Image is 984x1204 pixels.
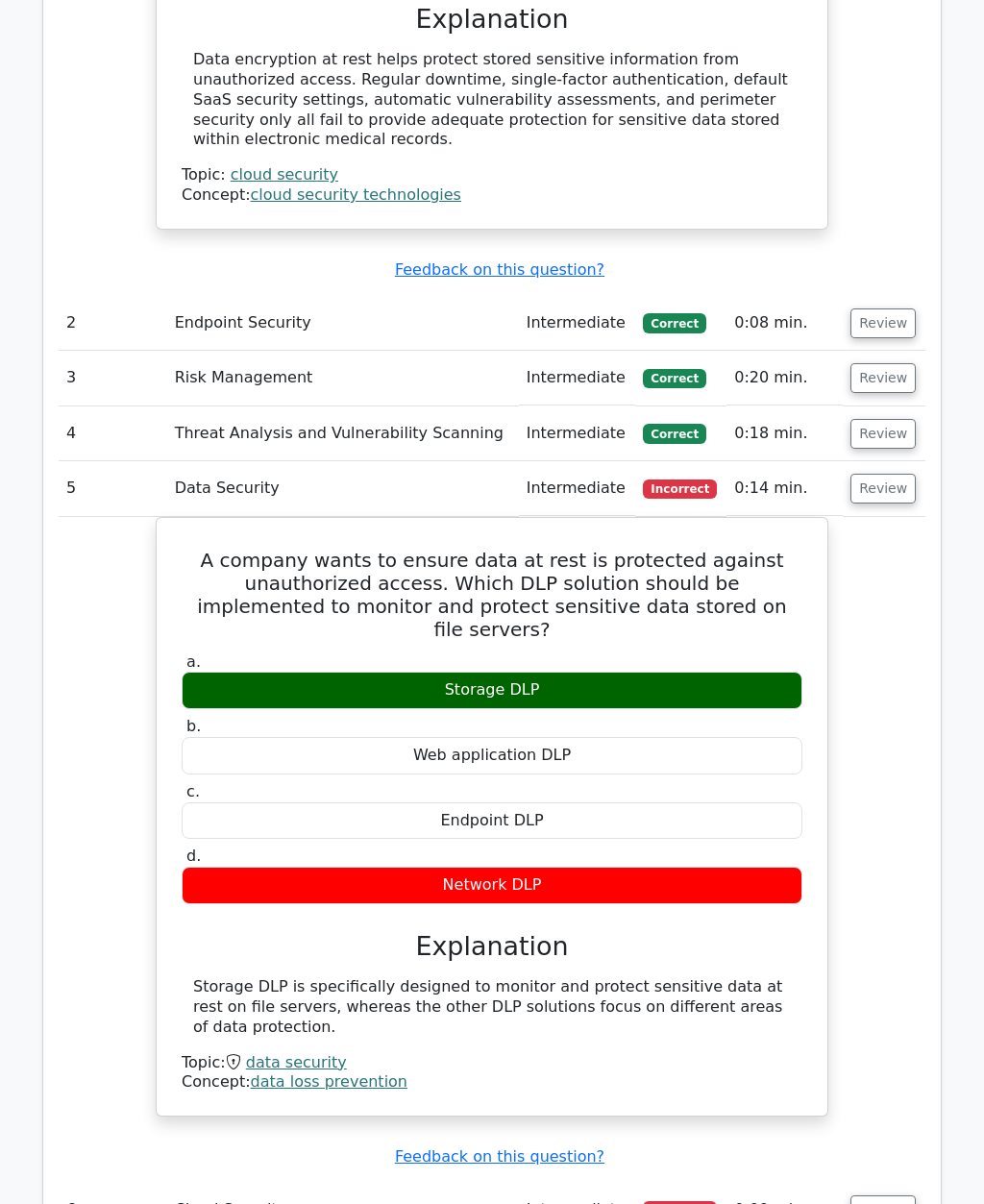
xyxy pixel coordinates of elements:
[251,1072,407,1091] a: data loss prevention
[193,977,791,1037] div: Storage DLP is specifically designed to monitor and protect sensitive data at rest on file server...
[167,406,519,461] td: Threat Analysis and Vulnerability Scanning
[193,50,791,150] div: Data encryption at rest helps protect stored sensitive information from unauthorized access. Regu...
[519,296,636,351] td: Intermediate
[182,867,802,904] div: Network DLP
[193,931,791,962] h3: Explanation
[186,782,200,800] span: c.
[246,1053,347,1071] a: data security
[59,461,167,516] td: 5
[850,419,916,449] button: Review
[643,369,705,388] span: Correct
[395,1147,604,1166] a: Feedback on this question?
[726,296,843,351] td: 0:08 min.
[182,737,802,774] div: Web application DLP
[643,313,705,332] span: Correct
[251,185,461,204] a: cloud security technologies
[182,185,802,206] div: Concept:
[167,461,519,516] td: Data Security
[193,4,791,35] h3: Explanation
[182,1053,802,1073] div: Topic:
[395,260,604,279] a: Feedback on this question?
[726,406,843,461] td: 0:18 min.
[59,296,167,351] td: 2
[186,847,201,865] span: d.
[167,351,519,405] td: Risk Management
[59,351,167,405] td: 3
[180,549,804,641] h5: A company wants to ensure data at rest is protected against unauthorized access. Which DLP soluti...
[643,424,705,443] span: Correct
[167,296,519,351] td: Endpoint Security
[726,351,843,405] td: 0:20 min.
[182,165,802,185] div: Topic:
[182,672,802,709] div: Storage DLP
[643,479,717,499] span: Incorrect
[850,308,916,338] button: Review
[231,165,338,184] a: cloud security
[519,351,636,405] td: Intermediate
[186,717,201,735] span: b.
[850,474,916,504] button: Review
[59,406,167,461] td: 4
[850,363,916,393] button: Review
[182,1072,802,1093] div: Concept:
[186,652,201,671] span: a.
[182,802,802,840] div: Endpoint DLP
[726,461,843,516] td: 0:14 min.
[519,461,636,516] td: Intermediate
[519,406,636,461] td: Intermediate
